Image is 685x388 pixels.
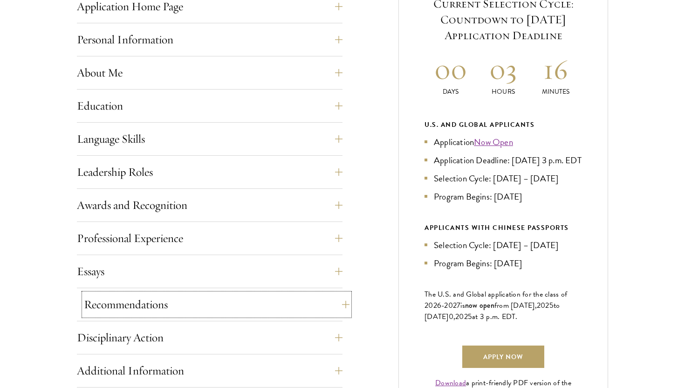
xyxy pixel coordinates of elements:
[472,311,518,322] span: at 3 p.m. EDT.
[425,87,477,97] p: Days
[425,190,582,203] li: Program Begins: [DATE]
[437,300,441,311] span: 6
[77,95,342,117] button: Education
[425,153,582,167] li: Application Deadline: [DATE] 3 p.m. EDT
[77,161,342,183] button: Leadership Roles
[425,172,582,185] li: Selection Cycle: [DATE] – [DATE]
[77,62,342,84] button: About Me
[453,311,455,322] span: ,
[455,311,468,322] span: 202
[465,300,494,311] span: now open
[529,52,582,87] h2: 16
[462,346,544,368] a: Apply Now
[468,311,472,322] span: 5
[494,300,537,311] span: from [DATE],
[425,300,560,322] span: to [DATE]
[477,52,530,87] h2: 03
[77,128,342,150] button: Language Skills
[77,227,342,249] button: Professional Experience
[460,300,465,311] span: is
[77,194,342,216] button: Awards and Recognition
[77,360,342,382] button: Additional Information
[474,135,513,149] a: Now Open
[425,238,582,252] li: Selection Cycle: [DATE] – [DATE]
[441,300,457,311] span: -202
[77,260,342,283] button: Essays
[425,119,582,131] div: U.S. and Global Applicants
[77,28,342,51] button: Personal Information
[425,256,582,270] li: Program Begins: [DATE]
[537,300,549,311] span: 202
[529,87,582,97] p: Minutes
[425,289,567,311] span: The U.S. and Global application for the class of 202
[457,300,460,311] span: 7
[425,52,477,87] h2: 00
[425,222,582,234] div: APPLICANTS WITH CHINESE PASSPORTS
[477,87,530,97] p: Hours
[549,300,554,311] span: 5
[449,311,453,322] span: 0
[425,135,582,149] li: Application
[77,326,342,349] button: Disciplinary Action
[84,293,349,316] button: Recommendations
